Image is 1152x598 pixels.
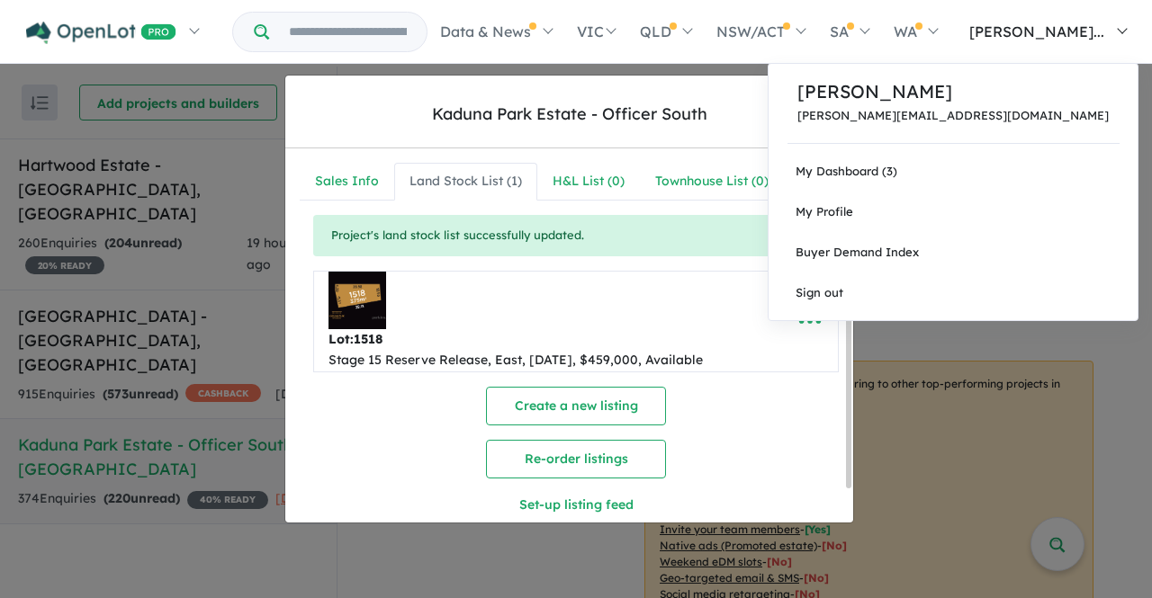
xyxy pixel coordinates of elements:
[797,78,1109,105] p: [PERSON_NAME]
[486,387,666,425] button: Create a new listing
[26,22,176,44] img: Openlot PRO Logo White
[328,272,386,329] img: Kaduna%20Park%20Estate%20-%20Officer%20South%20-%20Lot%201518___1742869192.jpg
[409,171,522,192] div: Land Stock List ( 1 )
[445,486,707,524] button: Set-up listing feed
[655,171,769,192] div: Townhouse List ( 0 )
[432,103,707,126] div: Kaduna Park Estate - Officer South
[273,13,423,51] input: Try estate name, suburb, builder or developer
[769,151,1138,192] a: My Dashboard (3)
[769,232,1138,272] a: Buyer Demand Index
[969,22,1104,40] span: [PERSON_NAME]...
[769,272,1138,313] a: Sign out
[486,440,666,478] button: Re-order listings
[553,171,625,192] div: H&L List ( 0 )
[354,331,382,347] span: 1518
[315,171,379,192] div: Sales Info
[796,204,853,219] span: My Profile
[797,109,1109,122] p: [PERSON_NAME][EMAIL_ADDRESS][DOMAIN_NAME]
[328,350,703,371] div: Stage 15 Reserve Release, East, [DATE], $459,000, Available
[328,331,382,347] b: Lot:
[313,215,839,256] div: Project's land stock list successfully updated.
